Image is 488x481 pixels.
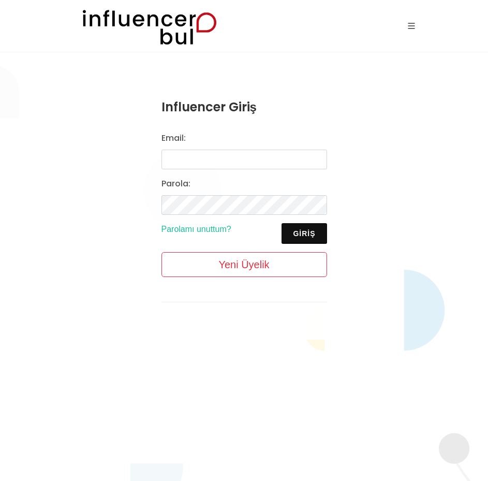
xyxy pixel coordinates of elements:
label: Email: [161,132,186,144]
a: Yeni Üyelik [161,252,327,277]
label: Parola: [161,178,190,190]
button: Giriş [282,223,327,244]
a: Parolamı unuttum? [161,225,231,234]
h3: Influencer Giriş [161,98,327,116]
